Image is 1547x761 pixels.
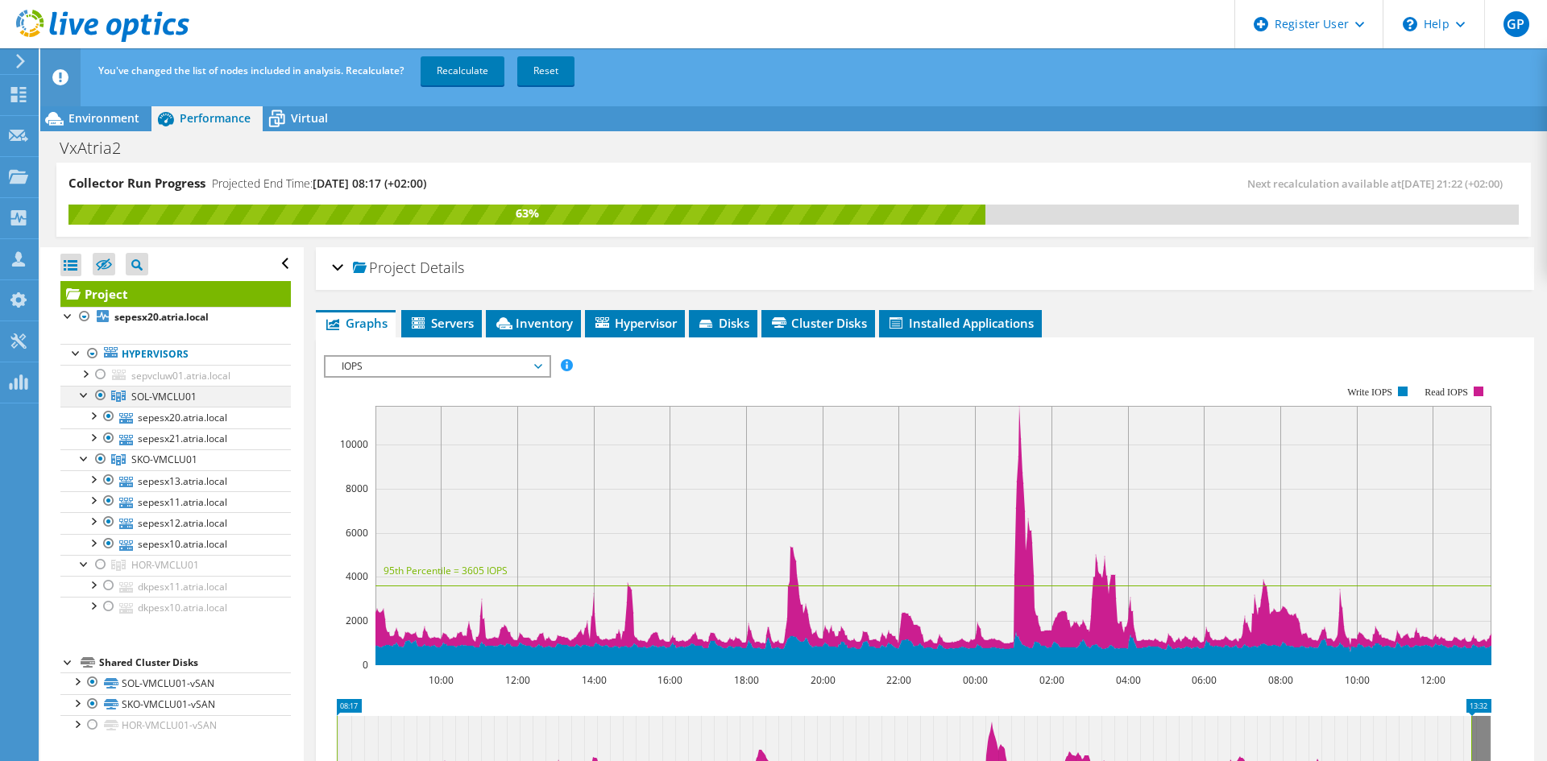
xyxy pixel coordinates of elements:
text: 06:00 [1192,673,1217,687]
div: 63% [68,205,985,222]
a: sepesx10.atria.local [60,534,291,555]
span: Next recalculation available at [1247,176,1511,191]
text: 08:00 [1268,673,1293,687]
text: 20:00 [811,673,836,687]
a: HOR-VMCLU01 [60,555,291,576]
span: Cluster Disks [769,315,867,331]
a: SKO-VMCLU01 [60,449,291,470]
a: sepvcluw01.atria.local [60,365,291,386]
text: 6000 [346,526,368,540]
a: dkpesx10.atria.local [60,597,291,618]
text: 8000 [346,482,368,495]
a: Reset [517,56,574,85]
span: You've changed the list of nodes included in analysis. Recalculate? [98,64,404,77]
text: 16:00 [657,673,682,687]
span: Details [420,258,464,277]
span: Performance [180,110,251,126]
text: 04:00 [1116,673,1141,687]
span: Servers [409,315,474,331]
text: 10:00 [1345,673,1370,687]
a: HOR-VMCLU01-vSAN [60,715,291,736]
span: sepvcluw01.atria.local [131,369,230,383]
h1: VxAtria2 [52,139,146,157]
text: 4000 [346,569,368,583]
b: sepesx20.atria.local [114,310,209,324]
text: 14:00 [582,673,607,687]
span: Hypervisor [593,315,677,331]
span: IOPS [334,357,541,376]
a: sepesx11.atria.local [60,491,291,512]
text: 95th Percentile = 3605 IOPS [384,564,508,577]
span: Inventory [494,315,573,331]
span: Graphs [324,315,388,331]
span: Project [353,260,416,276]
svg: \n [1403,17,1417,31]
text: Write IOPS [1347,387,1392,398]
span: GP [1503,11,1529,37]
a: Recalculate [421,56,504,85]
span: [DATE] 08:17 (+02:00) [313,176,426,191]
a: sepesx20.atria.local [60,407,291,428]
text: 22:00 [886,673,911,687]
a: sepesx20.atria.local [60,307,291,328]
a: SKO-VMCLU01-vSAN [60,694,291,715]
text: 18:00 [734,673,759,687]
a: sepesx12.atria.local [60,512,291,533]
span: HOR-VMCLU01 [131,558,199,572]
a: Hypervisors [60,344,291,365]
span: [DATE] 21:22 (+02:00) [1401,176,1503,191]
text: 12:00 [505,673,530,687]
span: SOL-VMCLU01 [131,390,197,403]
text: 0 [363,658,368,672]
a: sepesx13.atria.local [60,470,291,491]
text: 10:00 [429,673,454,687]
span: Disks [697,315,749,331]
span: Installed Applications [887,315,1034,331]
h4: Projected End Time: [212,175,426,192]
text: 10000 [340,437,368,451]
text: Read IOPS [1425,387,1469,398]
a: SOL-VMCLU01 [60,386,291,407]
a: SOL-VMCLU01-vSAN [60,672,291,693]
a: Project [60,281,291,307]
text: 2000 [346,614,368,627]
text: 00:00 [963,673,988,687]
span: Virtual [291,110,328,126]
span: SKO-VMCLU01 [131,453,197,466]
text: 02:00 [1039,673,1064,687]
span: Environment [68,110,139,126]
a: sepesx21.atria.local [60,428,291,449]
a: dkpesx11.atria.local [60,576,291,597]
text: 12:00 [1421,673,1445,687]
div: Shared Cluster Disks [99,653,291,672]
